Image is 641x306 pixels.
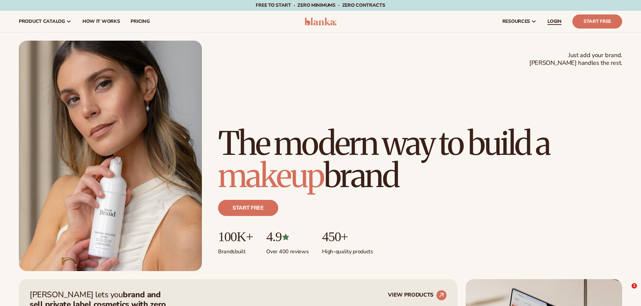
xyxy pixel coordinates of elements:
[388,290,447,301] a: VIEW PRODUCTS
[218,127,622,192] h1: The modern way to build a brand
[305,17,336,26] img: logo
[218,156,324,196] span: makeup
[502,19,530,24] span: resources
[218,244,253,255] p: Brands built
[322,229,373,244] p: 450+
[542,11,567,32] a: LOGIN
[125,11,155,32] a: pricing
[256,2,385,8] span: Free to start · ZERO minimums · ZERO contracts
[131,19,149,24] span: pricing
[218,229,253,244] p: 100K+
[13,11,77,32] a: product catalog
[506,150,641,281] iframe: Intercom notifications message
[322,244,373,255] p: High-quality products
[618,283,634,299] iframe: Intercom live chat
[632,283,637,289] span: 1
[82,19,120,24] span: How It Works
[19,41,202,271] img: Female holding tanning mousse.
[497,11,542,32] a: resources
[529,51,622,67] span: Just add your brand. [PERSON_NAME] handles the rest.
[572,14,622,29] a: Start Free
[77,11,126,32] a: How It Works
[547,19,562,24] span: LOGIN
[218,200,278,216] a: Start free
[266,229,309,244] p: 4.9
[266,244,309,255] p: Over 400 reviews
[19,19,65,24] span: product catalog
